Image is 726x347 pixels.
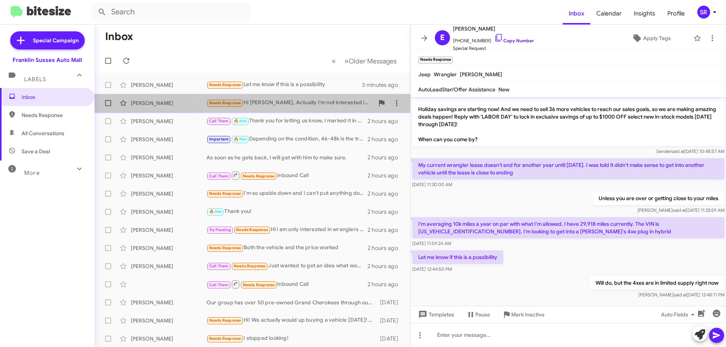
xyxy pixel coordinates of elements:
div: [DATE] [376,317,404,324]
span: More [24,170,40,176]
span: Pause [475,308,490,321]
h1: Inbox [105,31,133,43]
div: 2 hours ago [368,226,404,234]
span: Needs Response [209,82,241,87]
span: Important [209,137,229,142]
div: Inbound Call [206,279,368,289]
span: Needs Response [22,111,86,119]
p: I'm averaging 10k miles a year on par with what I'm allowed. I have 29,918 miles currently. The V... [412,217,724,238]
span: Apply Tags [643,31,671,45]
div: 3 minutes ago [362,81,404,89]
span: Wrangler [434,71,457,78]
span: said at [673,207,686,213]
div: [PERSON_NAME] [131,81,206,89]
div: Hi l am only interested in wranglers . I will check out what you have on line before I come in . ... [206,225,368,234]
span: said at [671,148,684,154]
span: AutoLeadStar/Offer Assistance [418,86,495,93]
div: [PERSON_NAME] [131,190,206,197]
div: [PERSON_NAME] [131,299,206,306]
span: « [332,56,336,66]
span: Save a Deal [22,148,50,155]
div: Let me know if this is a possibility [206,80,362,89]
span: Mark Inactive [511,308,544,321]
p: Let me know if this is a possibility [412,250,503,264]
span: Call Them [209,174,229,179]
div: [PERSON_NAME] [131,335,206,342]
div: Hi [PERSON_NAME], Actually I'm not interested in a vehicle I had a question about the job opening... [206,99,374,107]
div: SR [697,6,710,19]
button: Apply Tags [612,31,690,45]
span: [PERSON_NAME] [DATE] 11:33:59 AM [638,207,724,213]
div: Thank you for letting us know, I marked it in our system. [206,117,368,125]
div: [PERSON_NAME] [131,154,206,161]
div: 2 hours ago [368,262,404,270]
div: 2 hours ago [368,244,404,252]
div: 2 hours ago [368,208,404,216]
p: Will do, but the 4xes are in limited supply right now [589,276,724,290]
span: Needs Response [209,100,241,105]
div: [PERSON_NAME] [131,244,206,252]
span: [PHONE_NUMBER] [453,33,534,45]
span: Inbox [22,93,86,101]
span: Special Campaign [33,37,79,44]
a: Special Campaign [10,31,85,49]
span: Call Them [209,119,229,123]
div: I'm so upside down and I can't put anything down plus I can't go over 650 a month [206,189,368,198]
nav: Page navigation example [327,53,401,69]
span: Sender [DATE] 10:48:57 AM [656,148,724,154]
span: Templates [417,308,454,321]
span: Labels [24,76,46,83]
div: Franklin Sussex Auto Mall [12,56,82,64]
span: E [440,32,445,44]
div: Just wanted to get an idea what would be the right direction to go in [206,262,368,270]
button: Templates [411,308,460,321]
div: 2 hours ago [368,154,404,161]
div: 2 hours ago [368,281,404,288]
div: Hi! We actually would up buying a vehicle [DATE]! Thank you again for following up! [206,316,376,325]
span: Needs Response [209,318,241,323]
button: Auto Fields [655,308,703,321]
button: Previous [327,53,340,69]
div: [PERSON_NAME] [131,99,206,107]
input: Search [92,3,250,21]
div: Depending on the condition, 46-48k is the trade value of your 2500. [206,135,368,143]
span: [PERSON_NAME] [460,71,502,78]
div: 2 hours ago [368,117,404,125]
div: Both the vehicle and the price worked [206,244,368,252]
span: Auto Fields [661,308,697,321]
span: Call Them [209,282,229,287]
button: Next [340,53,401,69]
div: 2 hours ago [368,190,404,197]
p: Unless you are over or getting close to your miles [593,191,724,205]
span: Needs Response [243,174,275,179]
div: [PERSON_NAME] [131,262,206,270]
span: 🔥 Hot [234,137,247,142]
span: Needs Response [234,264,266,268]
div: Thank you! [206,207,368,216]
div: Our group has over 50 pre-owned Grand Cherokees through out our company. [206,299,376,306]
div: 2 hours ago [368,172,404,179]
span: Call Them [209,264,229,268]
button: Mark Inactive [496,308,551,321]
span: Needs Response [243,282,275,287]
span: Needs Response [209,245,241,250]
span: Older Messages [349,57,397,65]
span: Needs Response [209,336,241,341]
div: [PERSON_NAME] [131,172,206,179]
span: Needs Response [236,227,268,232]
span: [DATE] 12:44:50 PM [412,266,452,272]
span: Calendar [590,3,628,25]
span: [DATE] 11:30:00 AM [412,182,452,187]
button: SR [691,6,718,19]
span: All Conversations [22,130,64,137]
span: » [344,56,349,66]
span: Needs Response [209,191,241,196]
button: Pause [460,308,496,321]
a: Profile [661,3,691,25]
p: Hi [PERSON_NAME] it's [PERSON_NAME], Sales Manager at [GEOGRAPHIC_DATA]. Thanks again for reachin... [412,80,724,146]
div: [PERSON_NAME] [131,117,206,125]
div: I stopped looking! [206,334,376,343]
div: As soon as he gets back, I will get with him to make sure. [206,154,368,161]
small: Needs Response [418,57,453,63]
